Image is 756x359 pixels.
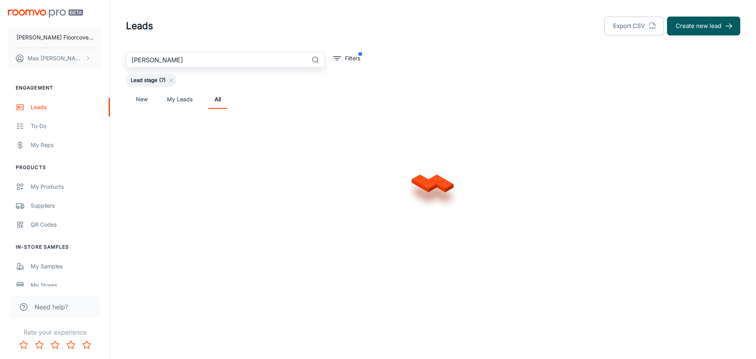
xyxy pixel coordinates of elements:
[31,201,102,210] div: Suppliers
[31,281,102,290] div: My Stores
[31,220,102,229] div: QR Codes
[8,9,83,18] img: Roomvo PRO Beta
[31,122,102,130] div: To-do
[126,76,170,84] span: Lead stage (7)
[126,52,308,68] input: Search
[28,54,83,63] p: Max [PERSON_NAME]
[345,54,360,63] p: Filters
[604,17,664,35] button: Export CSV
[31,141,102,149] div: My Reps
[667,17,740,35] button: Create new lead
[31,182,102,191] div: My Products
[132,90,151,109] a: New
[331,52,362,65] button: filter
[126,19,153,33] h1: Leads
[31,262,102,271] div: My Samples
[8,48,102,69] button: Max [PERSON_NAME]
[126,74,176,87] div: Lead stage (7)
[208,90,227,109] a: All
[167,90,193,109] a: My Leads
[8,27,102,48] button: [PERSON_NAME] Floorcovering
[31,103,102,112] div: Leads
[17,33,93,42] p: [PERSON_NAME] Floorcovering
